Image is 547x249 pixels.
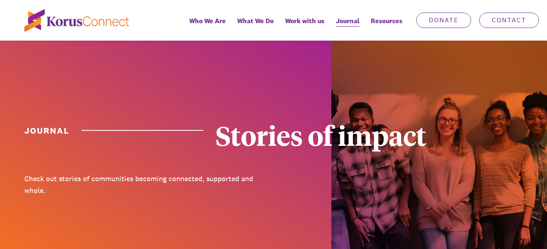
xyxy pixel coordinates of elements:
span: Work with us [285,15,324,27]
a: What We Do [231,11,279,41]
a: Journal [330,11,365,41]
img: korus-connect%2Fc5177985-88d5-491d-9cd7-4a1febad1357_logo.svg [24,9,129,32]
div: Resources [365,11,408,41]
a: Donate [416,13,471,28]
a: Work with us [279,11,330,41]
p: Check out stories of communities becoming connected, supported and whole. [24,173,268,197]
span: What We Do [237,15,274,27]
h1: Journal [24,125,203,136]
a: Contact [479,13,539,28]
a: Who We Are [184,11,231,41]
span: Journal [336,15,359,27]
span: Who We Are [189,15,226,27]
div: Stories of impact [216,122,459,149]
